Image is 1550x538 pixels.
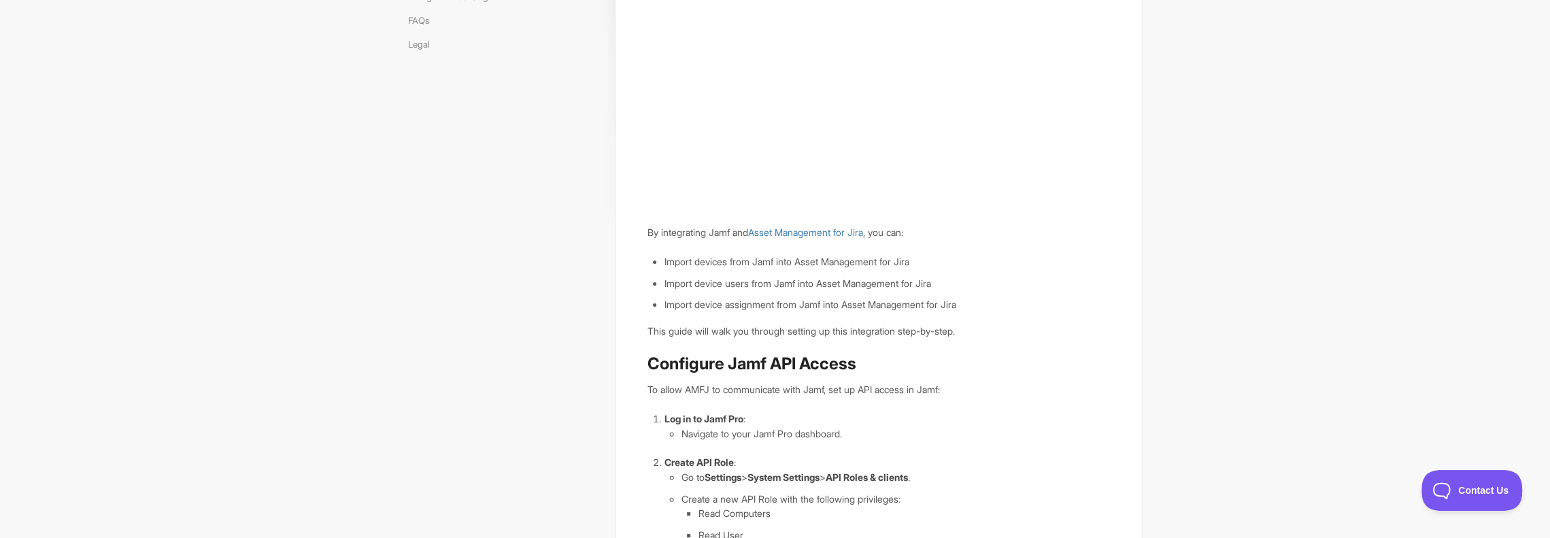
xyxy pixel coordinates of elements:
a: Legal [408,33,440,55]
strong: Log in to Jamf Pro [664,413,743,424]
li: : [664,411,1110,441]
strong: System Settings [747,471,819,483]
h2: Configure Jamf API Access [647,353,1110,375]
p: By integrating Jamf and , you can: [647,225,1110,240]
p: To allow AMFJ to communicate with Jamf, set up API access in Jamf: [647,382,1110,397]
a: FAQs [408,10,439,31]
strong: API Roles & clients [825,471,907,483]
p: This guide will walk you through setting up this integration step-by-step. [647,324,1110,339]
li: Import devices from Jamf into Asset Management for Jira [664,254,1110,269]
strong: Settings [704,471,741,483]
iframe: Toggle Customer Support [1421,470,1523,511]
li: Import device assignment from Jamf into Asset Management for Jira [664,297,1110,312]
a: Asset Management for Jira [747,226,862,238]
strong: Create API Role [664,456,733,468]
li: Navigate to your Jamf Pro dashboard. [681,426,1110,441]
li: Read Computers [698,506,1110,521]
li: Import device users from Jamf into Asset Management for Jira [664,276,1110,291]
li: Go to > > . [681,470,1110,485]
